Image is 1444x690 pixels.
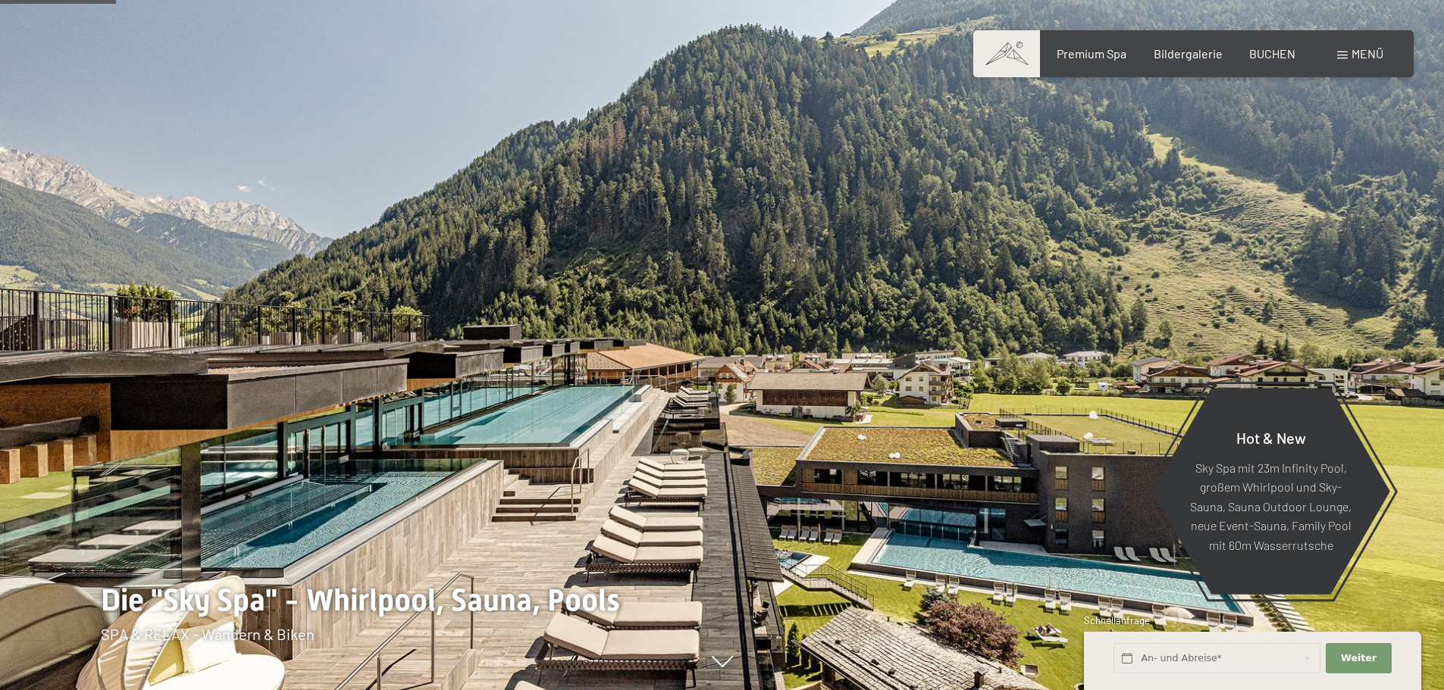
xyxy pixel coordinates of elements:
[1352,46,1383,61] span: Menü
[1326,643,1391,674] button: Weiter
[1236,428,1306,446] span: Hot & New
[1057,46,1126,61] a: Premium Spa
[1151,387,1391,595] a: Hot & New Sky Spa mit 23m Infinity Pool, großem Whirlpool und Sky-Sauna, Sauna Outdoor Lounge, ne...
[1341,651,1377,665] span: Weiter
[1084,614,1150,626] span: Schnellanfrage
[1189,457,1353,554] p: Sky Spa mit 23m Infinity Pool, großem Whirlpool und Sky-Sauna, Sauna Outdoor Lounge, neue Event-S...
[1249,46,1295,61] a: BUCHEN
[1154,46,1223,61] a: Bildergalerie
